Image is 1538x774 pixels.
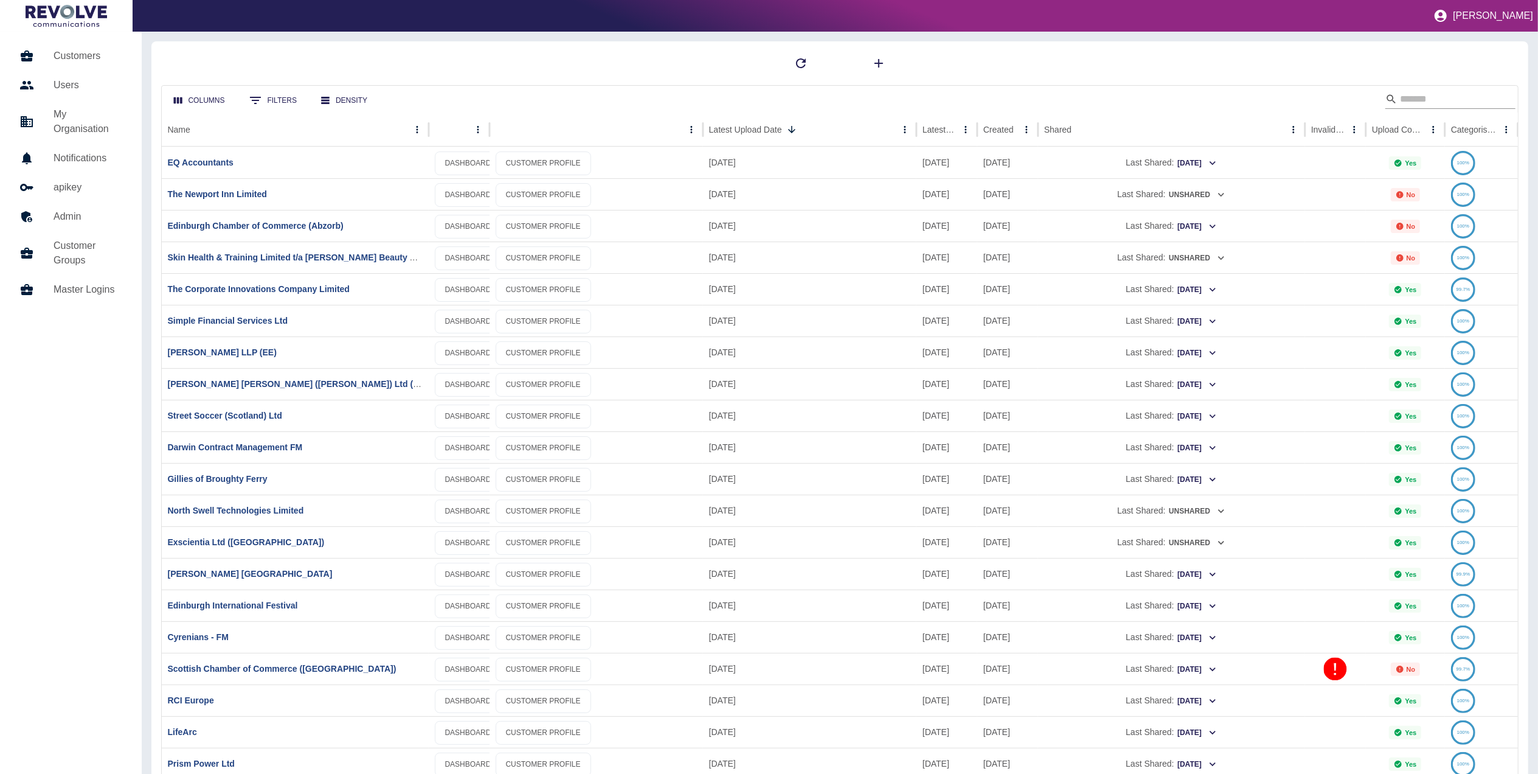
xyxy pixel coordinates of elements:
a: CUSTOMER PROFILE [496,152,591,175]
div: Last Shared: [1044,274,1299,305]
button: Unshared [1168,249,1226,268]
div: Last Shared: [1044,654,1299,685]
p: Yes [1405,729,1416,736]
a: CUSTOMER PROFILE [496,468,591,492]
div: Shared [1044,125,1072,134]
div: Last Shared: [1044,495,1299,526]
button: [DATE] [1177,470,1218,489]
button: Sort [783,121,800,138]
a: CUSTOMER PROFILE [496,594,591,618]
div: 04 Jul 2023 [977,368,1038,400]
div: Categorised [1451,125,1497,134]
div: 10 Apr 2024 [977,653,1038,685]
button: [DATE] [1177,723,1218,742]
div: Created [983,125,1014,134]
div: 30 Aug 2025 [916,400,977,431]
button: [DATE] [1177,439,1218,458]
button: Density [311,89,377,112]
button: [DATE] [1177,597,1218,616]
div: 16 Sep 2025 [703,495,916,526]
a: Edinburgh International Festival [168,601,298,610]
div: 17 Sep 2025 [977,178,1038,210]
a: DASHBOARD [435,531,502,555]
a: CUSTOMER PROFILE [496,278,591,302]
a: DASHBOARD [435,468,502,492]
div: Latest Upload Date [709,125,782,134]
h5: My Organisation [54,107,122,136]
p: Yes [1405,286,1416,293]
button: Categorised column menu [1498,121,1515,138]
div: 06 Sep 2025 [916,653,977,685]
a: DASHBOARD [435,405,502,428]
text: 100% [1457,413,1469,419]
div: 30 Sep 2025 [916,210,977,242]
a: Street Soccer (Scotland) Ltd [168,411,282,420]
button: Created column menu [1018,121,1035,138]
div: Last Shared: [1044,242,1299,273]
div: Not all required reports for this customer were uploaded for the latest usage month. [1391,220,1421,233]
button: [DATE] [1177,281,1218,299]
a: LifeArc [168,727,197,737]
a: CUSTOMER PROFILE [496,626,591,650]
div: Invalid Creds [1311,125,1345,134]
div: Name [168,125,190,134]
div: 04 Jul 2023 [977,716,1038,748]
a: CUSTOMER PROFILE [496,310,591,333]
text: 100% [1457,761,1469,767]
div: 11 Sep 2025 [916,368,977,400]
a: [PERSON_NAME] LLP (EE) [168,347,277,357]
button: Name column menu [409,121,426,138]
a: RCI Europe [168,696,214,705]
div: 01 Oct 2025 [703,147,916,178]
a: CUSTOMER PROFILE [496,531,591,555]
div: 15 Sep 2025 [703,590,916,621]
a: DASHBOARD [435,689,502,713]
text: 100% [1457,382,1469,387]
p: Yes [1405,159,1416,167]
a: Skin Health & Training Limited t/a [PERSON_NAME] Beauty Academy [168,253,448,262]
div: 04 Jul 2023 [977,621,1038,653]
a: CUSTOMER PROFILE [496,721,591,745]
p: Yes [1405,571,1416,578]
a: DASHBOARD [435,563,502,587]
p: Yes [1405,507,1416,515]
a: DASHBOARD [435,721,502,745]
a: DASHBOARD [435,152,502,175]
div: 09 Sep 2025 [916,621,977,653]
a: CUSTOMER PROFILE [496,215,591,239]
a: Customer Groups [10,231,132,275]
div: Not all required reports for this customer were uploaded for the latest usage month. [1391,251,1421,265]
div: Last Shared: [1044,147,1299,178]
text: 99.9% [1457,571,1470,577]
div: Last Shared: [1044,400,1299,431]
a: Master Logins [10,275,132,304]
a: CUSTOMER PROFILE [496,689,591,713]
div: 31 Aug 2025 [916,273,977,305]
button: Unshared [1168,502,1226,521]
button: [DATE] [1177,660,1218,679]
p: Yes [1405,602,1416,610]
div: 05 Sep 2025 [916,431,977,463]
a: CUSTOMER PROFILE [496,373,591,397]
a: DASHBOARD [435,215,502,239]
div: 30 Sep 2025 [703,242,916,273]
text: 99.7% [1457,666,1470,672]
a: DASHBOARD [435,373,502,397]
div: 11 Sep 2025 [916,463,977,495]
h5: Users [54,78,122,92]
div: 16 Sep 2025 [703,400,916,431]
div: Last Shared: [1044,717,1299,748]
a: CUSTOMER PROFILE [496,341,591,365]
button: [DATE] [1177,217,1218,236]
text: 100% [1457,160,1469,166]
div: 15 Sep 2025 [703,558,916,590]
p: Yes [1405,444,1416,451]
div: Last Shared: [1044,369,1299,400]
a: EQ Accountants [168,158,234,167]
a: DASHBOARD [435,246,502,270]
button: Latest Upload Date column menu [896,121,913,138]
a: DASHBOARD [435,341,502,365]
a: North Swell Technologies Limited [168,506,304,515]
div: 04 Jul 2023 [977,590,1038,621]
div: 16 Sep 2025 [703,431,916,463]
